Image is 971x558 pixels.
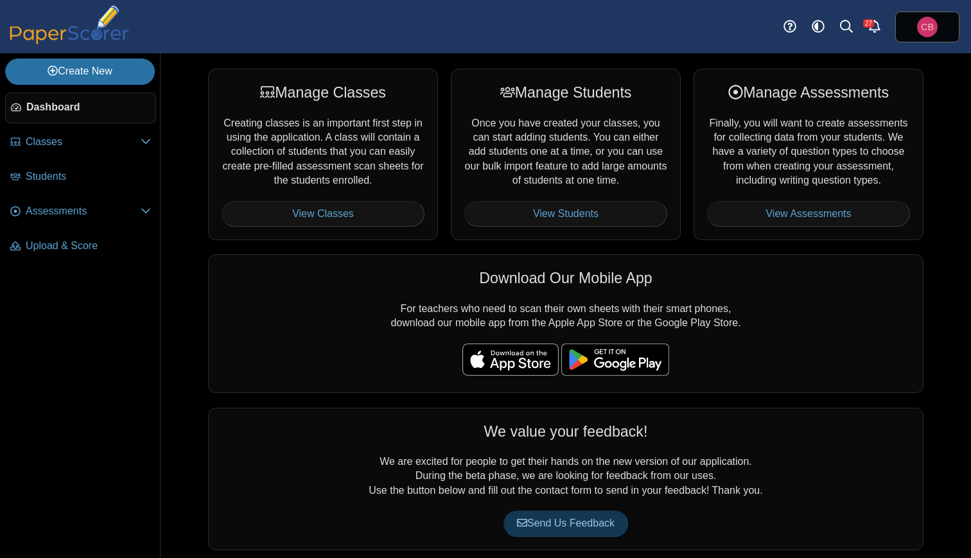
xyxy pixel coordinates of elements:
a: View Classes [222,201,424,227]
img: google-play-badge.png [561,344,669,376]
a: View Students [464,201,667,227]
div: Manage Classes [222,82,424,103]
div: Creating classes is an important first step in using the application. A class will contain a coll... [208,69,438,240]
a: View Assessments [707,201,910,227]
a: Send Us Feedback [503,510,628,536]
a: Canisius Biology [895,12,959,42]
div: Manage Assessments [707,82,910,103]
a: Assessments [5,196,156,227]
a: Students [5,162,156,193]
span: Canisius Biology [917,17,938,37]
div: Manage Students [464,82,667,103]
span: Canisius Biology [921,22,933,31]
span: Students [26,170,151,184]
a: Classes [5,127,156,158]
div: Download Our Mobile App [222,268,910,288]
img: apple-store-badge.svg [462,344,559,376]
span: Assessments [26,204,141,218]
img: PaperScorer [5,5,134,44]
div: For teachers who need to scan their own sheets with their smart phones, download our mobile app f... [208,254,923,393]
span: Send Us Feedback [517,518,615,528]
a: Create New [5,58,155,84]
span: Upload & Score [26,239,151,253]
span: Dashboard [26,100,150,114]
div: Finally, you will want to create assessments for collecting data from your students. We have a va... [694,69,923,240]
a: PaperScorer [5,35,134,46]
a: Alerts [861,13,889,41]
a: Upload & Score [5,231,156,262]
div: Once you have created your classes, you can start adding students. You can either add students on... [451,69,681,240]
span: Classes [26,135,141,149]
a: Dashboard [5,92,156,123]
div: We value your feedback! [222,421,910,442]
div: We are excited for people to get their hands on the new version of our application. During the be... [208,408,923,550]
